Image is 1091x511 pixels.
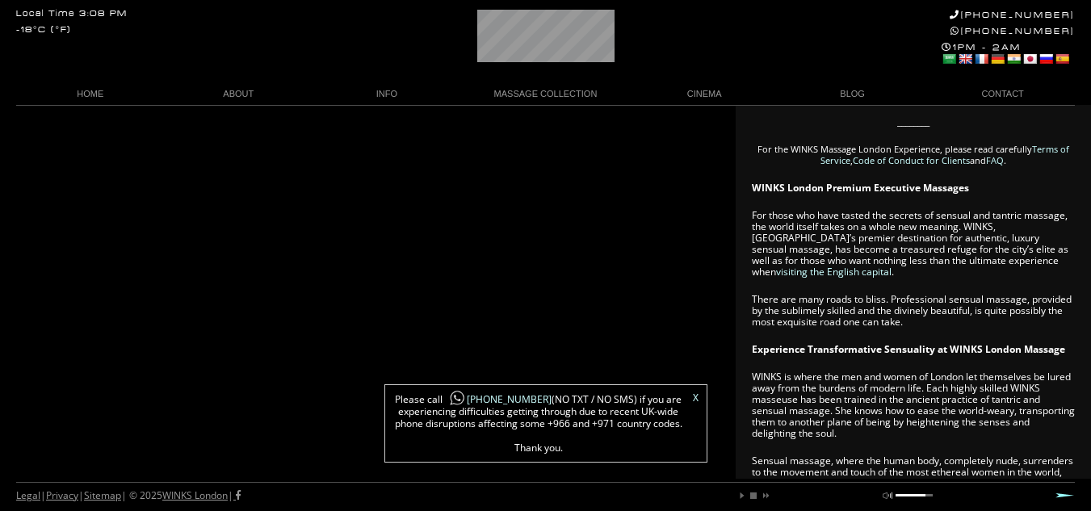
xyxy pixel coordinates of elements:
a: next [760,491,770,501]
div: Local Time 3:08 PM [16,10,128,19]
a: German [990,52,1005,65]
a: Arabic [942,52,956,65]
a: play [737,491,747,501]
a: [PHONE_NUMBER] [443,392,552,406]
p: WINKS is where the men and women of London let themselves be lured away from the burdens of moder... [752,371,1075,439]
p: ________ [752,116,1075,128]
a: WINKS London [162,488,228,502]
a: English [958,52,972,65]
a: Japanese [1022,52,1037,65]
img: whatsapp-icon1.png [449,390,465,407]
a: visiting the English capital [776,265,892,279]
a: Russian [1039,52,1053,65]
a: [PHONE_NUMBER] [950,10,1075,20]
div: 1PM - 2AM [942,42,1075,68]
a: INFO [313,83,461,105]
p: For those who have tasted the secrets of sensual and tantric massage, the world itself takes on a... [752,210,1075,278]
a: Privacy [46,488,78,502]
span: Please call (NO TXT / NO SMS) if you are experiencing difficulties getting through due to recent ... [393,393,684,454]
a: ABOUT [165,83,313,105]
a: Terms of Service [820,143,1069,166]
a: [PHONE_NUMBER] [950,26,1075,36]
a: CONTACT [926,83,1075,105]
a: CINEMA [630,83,778,105]
a: Hindi [1006,52,1021,65]
a: mute [883,491,892,501]
span: For the WINKS Massage London Experience, please read carefully , and . [757,143,1069,166]
a: stop [749,491,758,501]
a: Next [1055,492,1075,498]
a: MASSAGE COLLECTION [461,83,631,105]
a: Code of Conduct for Clients [853,154,970,166]
a: French [974,52,988,65]
a: Sitemap [84,488,121,502]
a: BLOG [778,83,927,105]
a: Spanish [1055,52,1069,65]
a: FAQ [986,154,1004,166]
a: X [693,393,699,403]
a: Legal [16,488,40,502]
p: There are many roads to bliss. Professional sensual massage, provided by the sublimely skilled an... [752,294,1075,328]
a: HOME [16,83,165,105]
strong: Experience Transformative Sensuality at WINKS London Massage [752,342,1065,356]
strong: WINKS London Premium Executive Massages [752,181,969,195]
div: | | | © 2025 | [16,483,241,509]
div: -18°C (°F) [16,26,71,35]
